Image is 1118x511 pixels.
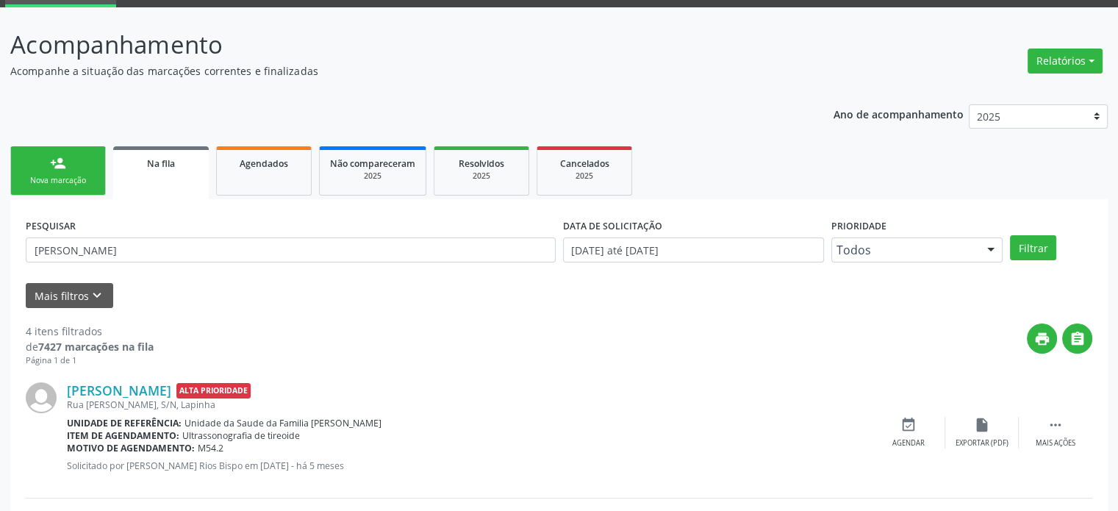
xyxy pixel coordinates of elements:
p: Acompanhe a situação das marcações correntes e finalizadas [10,63,778,79]
b: Item de agendamento: [67,429,179,442]
i:  [1047,417,1064,433]
p: Acompanhamento [10,26,778,63]
button: Filtrar [1010,235,1056,260]
button: print [1027,324,1057,354]
span: Unidade da Saude da Familia [PERSON_NAME] [184,417,381,429]
div: 4 itens filtrados [26,324,154,339]
button: Mais filtroskeyboard_arrow_down [26,283,113,309]
span: Não compareceram [330,157,415,170]
i:  [1069,331,1086,347]
i: keyboard_arrow_down [89,287,105,304]
label: PESQUISAR [26,215,76,237]
div: de [26,339,154,354]
div: 2025 [330,171,415,182]
div: 2025 [548,171,621,182]
input: Nome, CNS [26,237,556,262]
div: 2025 [445,171,518,182]
div: Mais ações [1036,438,1075,449]
label: Prioridade [831,215,886,237]
i: insert_drive_file [974,417,990,433]
a: [PERSON_NAME] [67,382,171,399]
button:  [1062,324,1092,354]
button: Relatórios [1028,49,1103,74]
div: Nova marcação [21,175,95,186]
div: Rua [PERSON_NAME], S/N, Lapinha [67,399,872,411]
i: print [1034,331,1050,347]
i: event_available [900,417,917,433]
div: Agendar [892,438,925,449]
span: Todos [836,243,973,257]
div: person_add [50,155,66,171]
p: Solicitado por [PERSON_NAME] Rios Bispo em [DATE] - há 5 meses [67,460,872,472]
span: Agendados [240,157,288,170]
span: Na fila [147,157,175,170]
p: Ano de acompanhamento [834,104,964,123]
input: Selecione um intervalo [563,237,824,262]
div: Página 1 de 1 [26,354,154,367]
b: Motivo de agendamento: [67,442,195,454]
span: M54.2 [198,442,223,454]
img: img [26,382,57,413]
span: Resolvidos [459,157,504,170]
label: DATA DE SOLICITAÇÃO [563,215,662,237]
div: Exportar (PDF) [956,438,1008,449]
b: Unidade de referência: [67,417,182,429]
strong: 7427 marcações na fila [38,340,154,354]
span: Ultrassonografia de tireoide [182,429,300,442]
span: Alta Prioridade [176,383,251,399]
span: Cancelados [560,157,609,170]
